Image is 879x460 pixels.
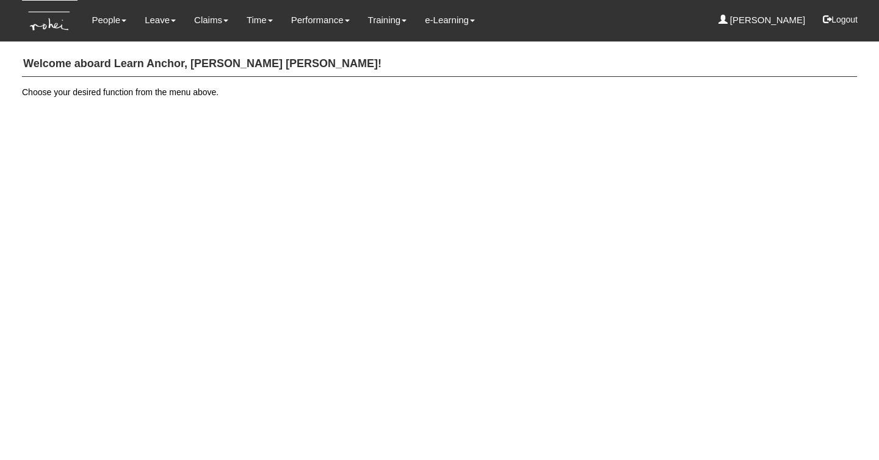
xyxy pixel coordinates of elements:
a: People [92,6,126,34]
a: [PERSON_NAME] [718,6,806,34]
h4: Welcome aboard Learn Anchor, [PERSON_NAME] [PERSON_NAME]! [22,52,857,77]
a: Performance [291,6,350,34]
button: Logout [814,5,866,34]
img: KTs7HI1dOZG7tu7pUkOpGGQAiEQAiEQAj0IhBB1wtXDg6BEAiBEAiBEAiB4RGIoBtemSRFIRACIRACIRACIdCLQARdL1w5OAR... [22,1,78,41]
a: Time [247,6,273,34]
p: Choose your desired function from the menu above. [22,86,857,98]
iframe: chat widget [828,411,867,448]
a: e-Learning [425,6,475,34]
a: Training [368,6,407,34]
a: Claims [194,6,228,34]
a: Leave [145,6,176,34]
